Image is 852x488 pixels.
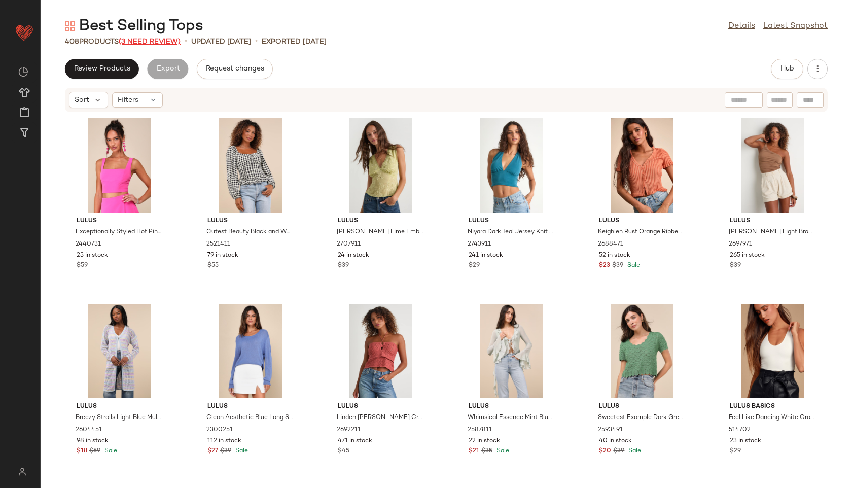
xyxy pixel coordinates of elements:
span: Request changes [205,65,264,73]
span: $35 [481,447,492,456]
span: 24 in stock [338,251,369,260]
img: 2707911_02_front_2025-07-24.jpg [330,118,432,213]
span: 265 in stock [730,251,765,260]
div: Best Selling Tops [65,16,203,37]
span: Feel Like Dancing White Crop Top [729,413,815,423]
span: Breezy Strolls Light Blue Multi Striped Crochet Long Cardigan [76,413,162,423]
span: Lulus [338,402,424,411]
span: $39 [612,261,623,270]
span: $27 [207,447,218,456]
span: Filters [118,95,138,106]
img: 12445081_2587811.jpg [460,304,563,398]
span: 241 in stock [469,251,503,260]
span: Sale [494,448,509,455]
span: Linden [PERSON_NAME] Crochet Cutout Tiered Halter Top [337,413,423,423]
img: 2743911_01_hero_2025-07-31.jpg [460,118,563,213]
img: 12387341_2593491.jpg [591,304,693,398]
img: 11744921_2440731.jpg [68,118,171,213]
span: 471 in stock [338,437,372,446]
span: 22 in stock [469,437,500,446]
span: 2300251 [206,426,233,435]
img: 12067681_2521411.jpg [199,118,302,213]
span: 52 in stock [599,251,630,260]
span: 25 in stock [77,251,108,260]
img: 11200381_2300251.jpg [199,304,302,398]
span: $39 [730,261,741,270]
img: svg%3e [12,468,32,476]
span: Lulus [730,217,816,226]
span: Lulus [77,402,163,411]
span: $21 [469,447,479,456]
span: Lulus [207,217,294,226]
span: 514702 [729,426,751,435]
span: $18 [77,447,87,456]
span: Hub [780,65,794,73]
span: Sort [75,95,89,106]
span: $59 [89,447,100,456]
span: 2688471 [598,240,623,249]
span: Niyara Dark Teal Jersey Knit Halter Crop Top [468,228,554,237]
span: 2604451 [76,426,102,435]
img: 4474410_514702.jpg [722,304,824,398]
span: 2593491 [598,426,623,435]
span: 2521411 [206,240,230,249]
span: Cutest Beauty Black and White Gingham Ruched Balloon Sleeve Top [206,228,293,237]
span: Lulus [469,402,555,411]
span: 98 in stock [77,437,109,446]
span: $39 [613,447,624,456]
img: 12433781_2604451.jpg [68,304,171,398]
a: Details [728,20,755,32]
img: heart_red.DM2ytmEG.svg [14,22,34,43]
span: 112 in stock [207,437,241,446]
span: Clean Aesthetic Blue Long Sleeve Sweater Top [206,413,293,423]
span: 40 in stock [599,437,632,446]
span: 2692211 [337,426,361,435]
p: Exported [DATE] [262,37,327,47]
span: Lulus [599,402,685,411]
button: Review Products [65,59,139,79]
span: [PERSON_NAME] Lime Embroidered Tie-Back Tank Top [337,228,423,237]
span: $29 [730,447,741,456]
span: $59 [77,261,88,270]
span: • [255,36,258,48]
img: svg%3e [18,67,28,77]
span: Lulus [599,217,685,226]
img: svg%3e [65,21,75,31]
img: 2692211_01_hero_2025-07-30.jpg [330,304,432,398]
span: Lulus [77,217,163,226]
p: updated [DATE] [191,37,251,47]
span: Sale [625,262,640,269]
span: Lulus [338,217,424,226]
span: $45 [338,447,349,456]
span: [PERSON_NAME] Light Brown Jersey Knit Ruched Bodysuit [729,228,815,237]
span: Lulus [469,217,555,226]
span: Sale [102,448,117,455]
a: Latest Snapshot [763,20,828,32]
span: Review Products [74,65,130,73]
span: $23 [599,261,610,270]
span: Exceptionally Styled Hot Pink Lace-Up Two-Piece Skort Romper [76,228,162,237]
span: Lulus Basics [730,402,816,411]
span: $29 [469,261,480,270]
span: 2587811 [468,426,492,435]
button: Hub [771,59,803,79]
span: Keighlen Rust Orange Ribbed Ruffled Short Sleeve Sweater Top [598,228,684,237]
span: Whimsical Essence Mint Blue Ruffled Tie-Front Bell Sleeve Top [468,413,554,423]
span: Sweetest Example Dark Green Pointelle Knit Short Sleeve Top [598,413,684,423]
img: 2697971_02_front_2025-08-01.jpg [722,118,824,213]
span: $39 [338,261,349,270]
button: Request changes [197,59,273,79]
span: 408 [65,38,79,46]
span: $20 [599,447,611,456]
span: Sale [626,448,641,455]
span: $55 [207,261,219,270]
span: 2743911 [468,240,491,249]
span: • [185,36,187,48]
span: 2707911 [337,240,361,249]
div: Products [65,37,181,47]
span: Lulus [207,402,294,411]
img: 2688471_02_front_2025-07-07.jpg [591,118,693,213]
span: $39 [220,447,231,456]
span: 2697971 [729,240,752,249]
span: Sale [233,448,248,455]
